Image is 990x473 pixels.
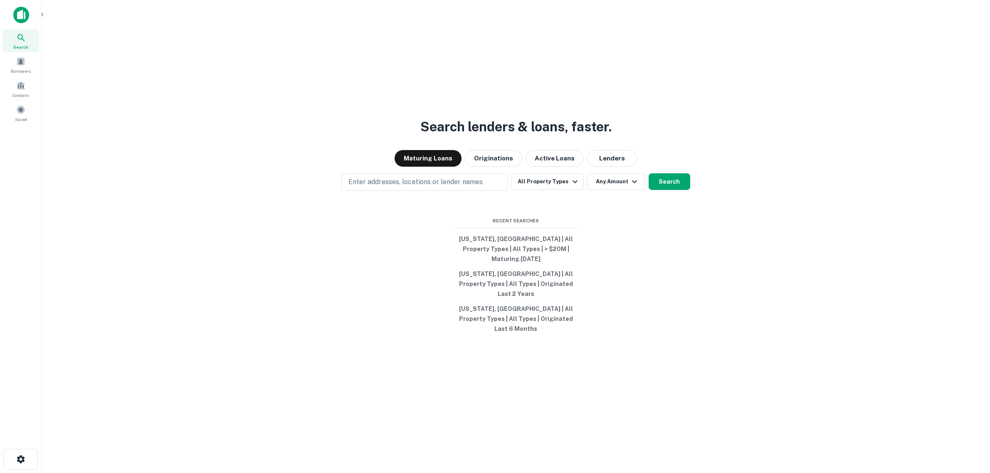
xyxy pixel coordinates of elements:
[948,406,990,446] iframe: Chat Widget
[511,173,583,190] button: All Property Types
[2,54,39,76] a: Borrowers
[348,177,483,187] p: Enter addresses, locations or lender names
[454,217,578,224] span: Recent Searches
[526,150,584,167] button: Active Loans
[12,92,29,99] span: Contacts
[13,7,29,23] img: capitalize-icon.png
[15,116,27,123] span: Saved
[420,117,612,137] h3: Search lenders & loans, faster.
[13,44,28,50] span: Search
[454,232,578,266] button: [US_STATE], [GEOGRAPHIC_DATA] | All Property Types | All Types | > $20M | Maturing [DATE]
[2,78,39,100] a: Contacts
[454,266,578,301] button: [US_STATE], [GEOGRAPHIC_DATA] | All Property Types | All Types | Originated Last 2 Years
[465,150,522,167] button: Originations
[341,173,508,191] button: Enter addresses, locations or lender names
[587,150,637,167] button: Lenders
[649,173,690,190] button: Search
[395,150,462,167] button: Maturing Loans
[587,173,645,190] button: Any Amount
[454,301,578,336] button: [US_STATE], [GEOGRAPHIC_DATA] | All Property Types | All Types | Originated Last 6 Months
[11,68,31,74] span: Borrowers
[2,102,39,124] a: Saved
[2,30,39,52] a: Search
